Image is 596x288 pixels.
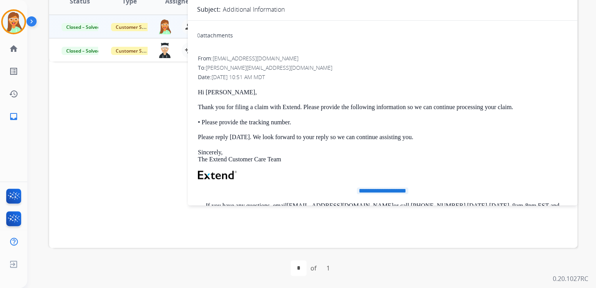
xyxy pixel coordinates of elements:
[9,67,18,76] mat-icon: list_alt
[198,149,567,163] p: Sincerely, The Extend Customer Care Team
[111,47,162,55] span: Customer Support
[198,202,567,217] p: If you have any questions, email or call [PHONE_NUMBER] [DATE]-[DATE], 9am-8pm EST and [DATE] & [...
[198,64,567,72] div: To:
[111,23,162,31] span: Customer Support
[198,134,567,141] p: Please reply [DATE]. We look forward to your reply so we can continue assisting you.
[223,5,285,14] p: Additional Information
[3,11,25,33] img: avatar
[197,32,200,39] span: 0
[198,55,567,62] div: From:
[320,260,336,276] div: 1
[198,73,567,81] div: Date:
[197,5,220,14] p: Subject:
[198,89,567,96] p: Hi [PERSON_NAME],
[287,202,393,209] a: [EMAIL_ADDRESS][DOMAIN_NAME]
[9,44,18,53] mat-icon: home
[62,47,105,55] span: Closed – Solved
[198,171,237,179] img: Extend Logo
[212,73,265,81] span: [DATE] 10:51 AM MDT
[198,119,567,126] p: • Please provide the tracking number.
[206,64,332,71] span: [PERSON_NAME][EMAIL_ADDRESS][DOMAIN_NAME]
[213,55,298,62] span: [EMAIL_ADDRESS][DOMAIN_NAME]
[198,104,567,111] p: Thank you for filing a claim with Extend. Please provide the following information so we can cont...
[185,22,194,31] mat-icon: person_remove
[62,23,105,31] span: Closed – Solved
[310,263,316,273] div: of
[9,89,18,99] mat-icon: history
[9,112,18,121] mat-icon: inbox
[157,19,172,34] img: agent-avatar
[185,46,194,55] mat-icon: person_add
[157,42,172,58] img: agent-avatar
[197,32,233,39] div: attachments
[553,274,588,283] p: 0.20.1027RC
